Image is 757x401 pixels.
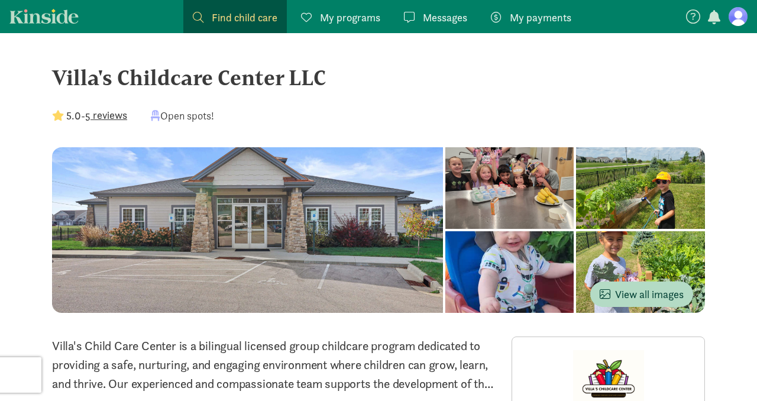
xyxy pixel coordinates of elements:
[66,109,81,122] strong: 5.0
[212,9,277,25] span: Find child care
[320,9,380,25] span: My programs
[85,107,127,123] button: 5 reviews
[600,286,684,302] span: View all images
[52,108,127,124] div: -
[423,9,467,25] span: Messages
[52,62,705,93] div: Villa's Childcare Center LLC
[9,9,79,24] a: Kinside
[590,282,693,307] button: View all images
[52,337,497,393] p: Villa's Child Care Center is a bilingual licensed group childcare program dedicated to providing ...
[510,9,571,25] span: My payments
[151,108,214,124] div: Open spots!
